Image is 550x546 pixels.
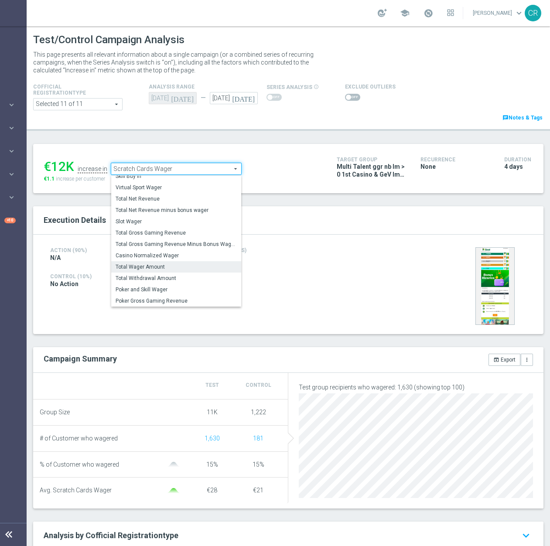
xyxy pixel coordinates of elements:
[116,173,237,180] span: Skill Buy In
[7,193,16,201] i: keyboard_arrow_right
[493,357,499,363] i: open_in_browser
[33,51,325,74] p: This page presents all relevant information about a single campaign (or a combined series of recu...
[299,383,533,391] p: Test group recipients who wagered: 1,630 (showing top 100)
[40,461,119,468] span: % of Customer who wagered
[44,215,106,225] span: Execution Details
[489,354,520,366] button: open_in_browser Export
[314,84,319,89] i: info_outline
[116,218,237,225] span: Slot Wager
[472,7,525,20] a: [PERSON_NAME]keyboard_arrow_down
[116,275,237,282] span: Total Withdrawal Amount
[165,462,182,468] img: gaussianGrey.svg
[345,84,396,90] h4: Exclude Outliers
[207,487,217,494] span: €28
[207,409,218,416] span: 11K
[40,409,70,416] span: Group Size
[50,254,61,262] span: N/A
[197,94,210,102] div: —
[78,165,107,173] div: increase in
[7,124,16,132] i: keyboard_arrow_right
[116,207,237,214] span: Total Net Revenue minus bonus wager
[116,252,237,259] span: Casino Normalized Wager
[33,34,184,46] h1: Test/Control Campaign Analysis
[149,84,266,90] h4: analysis range
[44,159,74,174] div: €12K
[40,487,112,494] span: Avg. Scratch Cards Wager
[34,99,122,110] span: Expert Online Expert Retail Master Online Master Retail Other and 6 more
[44,530,533,541] a: Analysis by Cofficial Registrationtype keyboard_arrow_down
[7,170,16,178] i: keyboard_arrow_right
[232,92,258,102] i: [DATE]
[116,263,237,270] span: Total Wager Amount
[116,297,237,304] span: Poker Gross Gaming Revenue
[504,163,523,171] span: 4 days
[253,461,264,468] span: 15%
[50,247,119,253] h4: Action (90%)
[116,229,237,236] span: Total Gross Gaming Revenue
[56,176,105,182] span: increase per customer
[33,84,107,96] h4: Cofficial Registrationtype
[420,163,436,171] span: None
[50,280,79,288] span: No Action
[337,163,407,178] span: Multi Talent ggr nb lm > 0 1st Casino & GeV lm NO saldo
[253,487,263,494] span: €21
[504,157,533,163] h4: Duration
[7,147,16,155] i: keyboard_arrow_right
[253,435,263,442] span: Show unique customers
[475,247,515,325] img: 35255.jpeg
[116,184,237,191] span: Virtual Sport Wager
[40,435,118,442] span: # of Customer who wagered
[44,354,117,363] h2: Campaign Summary
[400,8,410,18] span: school
[521,354,533,366] button: more_vert
[165,488,182,494] img: gaussianGreen.svg
[116,241,237,248] span: Total Gross Gaming Revenue Minus Bonus Wagared
[116,286,237,293] span: Poker and Skill Wager
[210,92,258,104] input: Select Date
[246,382,271,388] span: Control
[420,157,491,163] h4: Recurrence
[525,5,541,21] div: CR
[50,273,363,280] h4: Control (10%)
[213,247,282,253] h4: Channel(s)
[44,176,55,182] span: €1.1
[44,531,178,540] span: Analysis by Cofficial Registrationtype
[519,528,533,543] i: keyboard_arrow_down
[205,435,220,442] span: Show unique customers
[502,113,543,123] a: chatNotes & Tags
[514,8,524,18] span: keyboard_arrow_down
[4,218,16,223] div: +10
[205,382,219,388] span: Test
[171,92,197,102] i: [DATE]
[524,357,530,363] i: more_vert
[266,84,312,90] span: series analysis
[206,461,218,468] span: 15%
[502,115,509,121] i: chat
[116,195,237,202] span: Total Net Revenue
[251,409,266,416] span: 1,222
[7,101,16,109] i: keyboard_arrow_right
[337,157,407,163] h4: Target Group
